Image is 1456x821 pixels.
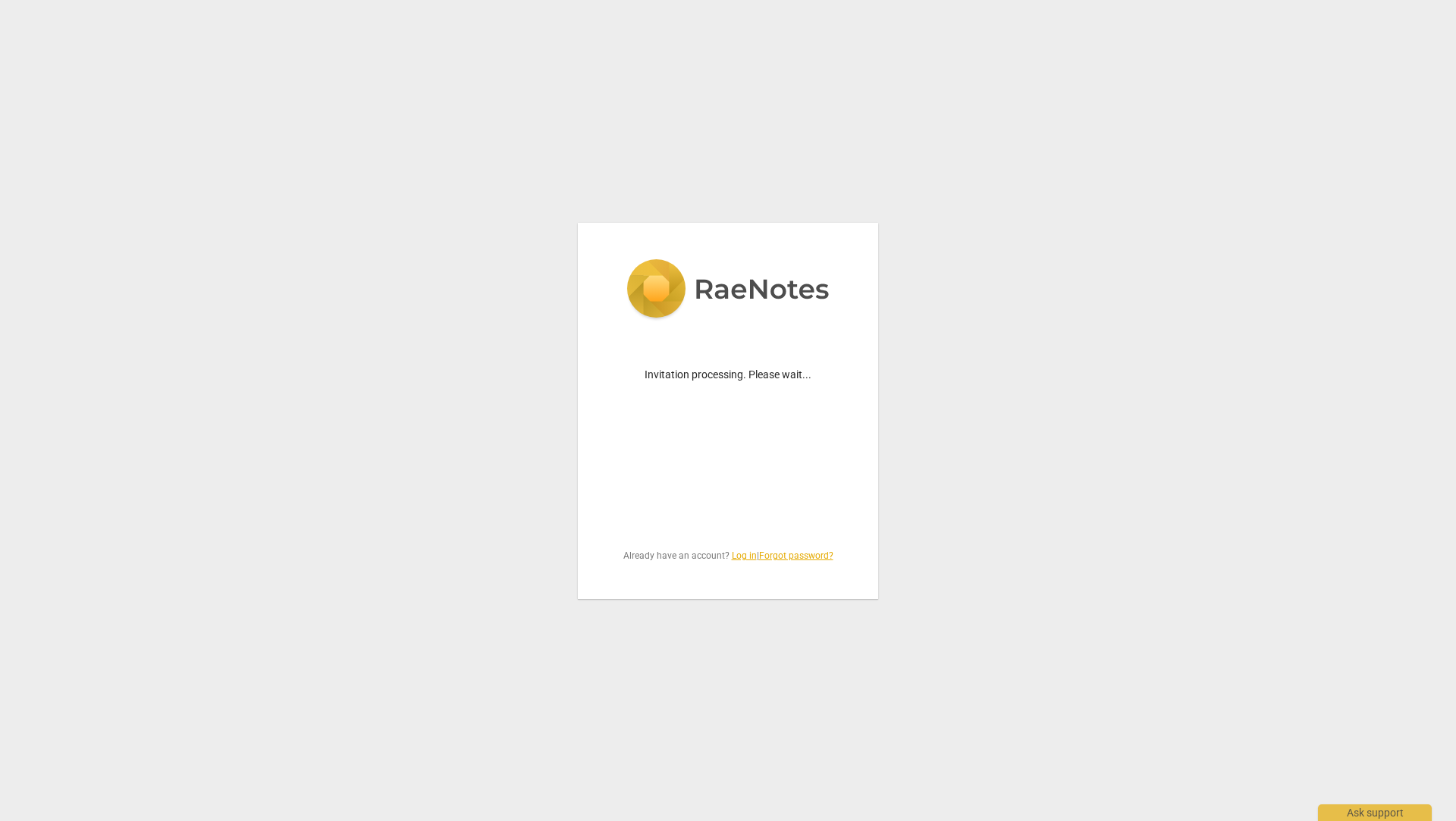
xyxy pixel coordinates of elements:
a: Log in [732,550,757,561]
div: Ask support [1318,804,1432,821]
img: 5ac2273c67554f335776073100b6d88f.svg [626,259,830,321]
a: Forgot password? [759,550,833,561]
p: Invitation processing. Please wait... [614,367,842,383]
span: Already have an account? | [614,550,842,562]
